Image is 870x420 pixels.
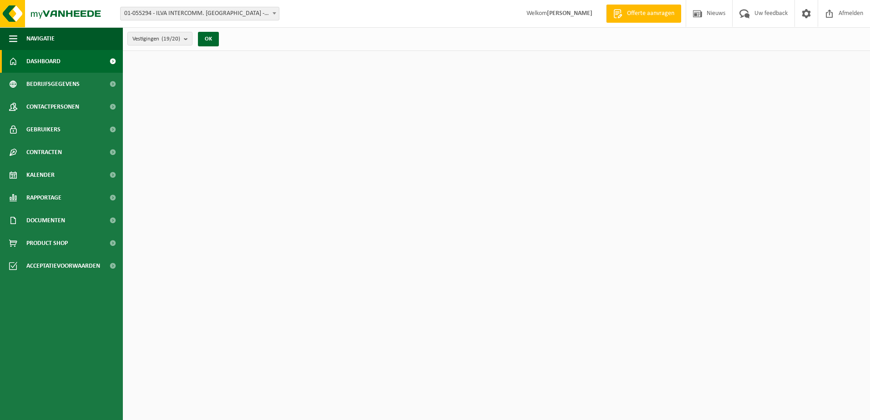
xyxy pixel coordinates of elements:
a: Offerte aanvragen [606,5,681,23]
button: Vestigingen(19/20) [127,32,192,45]
span: Contracten [26,141,62,164]
button: OK [198,32,219,46]
span: Navigatie [26,27,55,50]
span: Kalender [26,164,55,186]
span: 01-055294 - ILVA INTERCOMM. EREMBODEGEM - EREMBODEGEM [120,7,279,20]
span: Documenten [26,209,65,232]
span: Vestigingen [132,32,180,46]
span: Offerte aanvragen [625,9,677,18]
span: Rapportage [26,186,61,209]
span: Contactpersonen [26,95,79,118]
span: Dashboard [26,50,61,73]
span: Bedrijfsgegevens [26,73,80,95]
span: Product Shop [26,232,68,255]
span: Gebruikers [26,118,61,141]
count: (19/20) [162,36,180,42]
strong: [PERSON_NAME] [547,10,592,17]
span: 01-055294 - ILVA INTERCOMM. EREMBODEGEM - EREMBODEGEM [121,7,279,20]
span: Acceptatievoorwaarden [26,255,100,277]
